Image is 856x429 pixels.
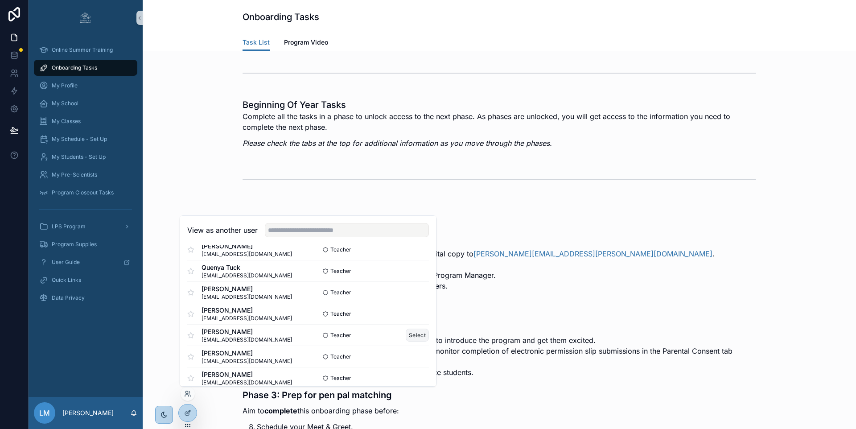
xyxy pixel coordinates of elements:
[284,38,328,47] span: Program Video
[243,302,756,315] h3: Phase 2: Student Onboarding
[34,78,137,94] a: My Profile
[330,332,351,339] span: Teacher
[34,254,137,270] a: User Guide
[52,223,86,230] span: LPS Program
[202,327,292,336] span: [PERSON_NAME]
[257,335,756,346] li: Show to your students to introduce the program and get them excited.
[34,167,137,183] a: My Pre-Scientists
[62,408,114,417] p: [PERSON_NAME]
[243,388,756,402] h3: Phase 3: Prep for pen pal matching
[473,249,712,258] a: [PERSON_NAME][EMAIL_ADDRESS][PERSON_NAME][DOMAIN_NAME]
[29,36,143,318] div: scrollable content
[202,315,292,322] span: [EMAIL_ADDRESS][DOMAIN_NAME]
[78,11,93,25] img: App logo
[330,268,351,275] span: Teacher
[52,64,97,71] span: Onboarding Tasks
[406,329,429,342] button: Select
[52,118,81,125] span: My Classes
[330,289,351,296] span: Teacher
[243,111,756,132] p: Complete all the tasks in a phase to unlock access to the next phase. As phases are unlocked, you...
[257,346,756,367] li: Distribute permission slips to parents/guardians and monitor completion of electronic permission ...
[34,272,137,288] a: Quick Links
[52,259,80,266] span: User Guide
[243,215,756,229] h3: Phase 1: Teacher Onboarding
[34,290,137,306] a: Data Privacy
[34,95,137,111] a: My School
[34,60,137,76] a: Onboarding Tasks
[330,375,351,382] span: Teacher
[257,270,756,280] li: Complete your Beginning of Year Meeting with your Program Manager.
[34,236,137,252] a: Program Supplies
[264,406,297,415] strong: complete
[202,251,292,258] span: [EMAIL_ADDRESS][DOMAIN_NAME]
[243,319,756,330] p: Aim to this onboarding phase before:
[52,136,107,143] span: My Schedule - Set Up
[202,285,292,293] span: [PERSON_NAME]
[243,38,270,47] span: Task List
[52,276,81,284] span: Quick Links
[34,131,137,147] a: My Schedule - Set Up
[52,189,114,196] span: Program Closeout Tasks
[330,246,351,253] span: Teacher
[243,139,552,148] em: Please check the tabs at the top for additional information as you move through the phases.
[39,408,50,418] span: LM
[243,34,270,51] a: Task List
[202,306,292,315] span: [PERSON_NAME]
[243,232,756,243] p: Aim to this onboarding phase before:
[243,11,319,23] h1: Onboarding Tasks
[52,82,78,89] span: My Profile
[330,310,351,318] span: Teacher
[257,280,756,291] li: Join a LPS Community Meeting with other LPS Teachers.
[202,242,292,251] span: [PERSON_NAME]
[52,241,97,248] span: Program Supplies
[257,367,756,378] li: Remove students not in your class, and mark duplicate students.
[34,113,137,129] a: My Classes
[202,379,292,386] span: [EMAIL_ADDRESS][DOMAIN_NAME]
[52,171,97,178] span: My Pre-Scientists
[330,353,351,360] span: Teacher
[34,185,137,201] a: Program Closeout Tasks
[52,294,85,301] span: Data Privacy
[202,349,292,358] span: [PERSON_NAME]
[202,272,292,279] span: [EMAIL_ADDRESS][DOMAIN_NAME]
[52,153,106,161] span: My Students - Set Up
[187,225,258,235] h2: View as another user
[202,358,292,365] span: [EMAIL_ADDRESS][DOMAIN_NAME]
[243,405,756,416] p: Aim to this onboarding phase before:
[202,336,292,343] span: [EMAIL_ADDRESS][DOMAIN_NAME]
[243,99,756,111] h1: Beginning Of Year Tasks
[257,259,756,270] li: Complete the teacher Online Summer Training.
[52,100,78,107] span: My School
[202,293,292,301] span: [EMAIL_ADDRESS][DOMAIN_NAME]
[34,149,137,165] a: My Students - Set Up
[284,34,328,52] a: Program Video
[34,219,137,235] a: LPS Program
[34,42,137,58] a: Online Summer Training
[202,370,292,379] span: [PERSON_NAME]
[202,263,292,272] span: Quenya Tuck
[52,46,113,54] span: Online Summer Training
[257,248,756,259] li: Get MOU signed by school or district and email a digital copy to .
